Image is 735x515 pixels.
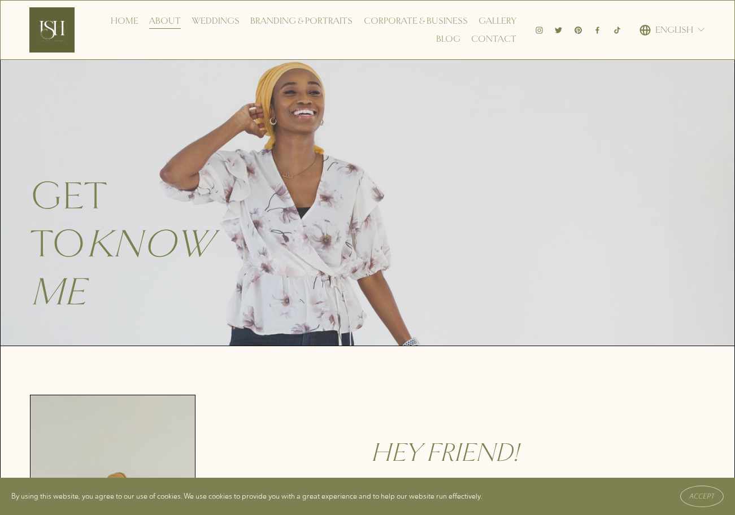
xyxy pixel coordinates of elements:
em: Hey Friend! [371,437,518,468]
a: Contact [471,30,516,48]
span: English [655,22,693,38]
a: Pinterest [574,25,582,34]
a: Gallery [479,12,516,30]
a: About [149,12,181,30]
a: Facebook [593,25,602,34]
span: Accept [689,492,715,500]
button: Accept [680,486,724,507]
div: language picker [640,21,706,39]
a: Twitter [554,25,563,34]
a: Instagram [535,25,543,34]
a: Branding & Portraits [250,12,353,30]
a: Home [111,12,138,30]
em: know me [30,220,221,316]
a: Weddings [192,12,240,30]
p: By using this website, you agree to our use of cookies. We use cookies to provide you with a grea... [11,490,482,503]
a: TikTok [613,25,621,34]
span: Get to [30,172,221,316]
a: Corporate & Business [364,12,468,30]
img: Ish Picturesque [29,7,75,53]
a: Blog [436,30,460,48]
